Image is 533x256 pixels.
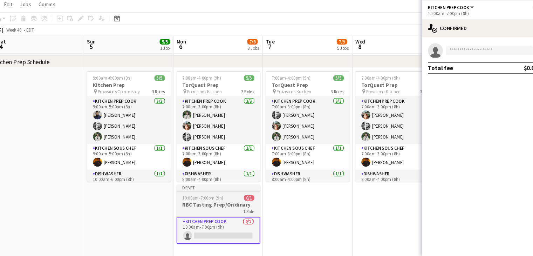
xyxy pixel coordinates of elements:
span: Comms [55,17,71,23]
app-card-role: Kitchen Prep Cook3/39:00am-5:00pm (8h)[PERSON_NAME][PERSON_NAME][PERSON_NAME] [100,107,179,151]
span: Sat [16,52,24,58]
app-card-role: Dishwasher1/110:00am-6:00pm (8h) [100,175,179,199]
span: Provisions Kitchen [194,99,227,105]
div: Total fee [419,76,443,83]
span: 2/2 [1,53,11,58]
span: 0/1 [518,20,527,26]
span: 7:00am-4:00pm (9h) [190,87,226,92]
span: 3 Roles [329,99,341,105]
span: Tue [268,52,276,58]
span: 7/9 [334,53,344,58]
div: Kitchen Prep Schedule [11,70,65,78]
app-card-role: Kitchen Sous Chef1/17:00am-3:00pm (8h)[PERSON_NAME] [184,151,262,175]
h3: TorQuest Prep [351,93,430,99]
span: View [6,17,15,23]
app-card-role: Kitchen Sous Chef1/17:00am-3:00pm (8h)[PERSON_NAME] [351,151,430,175]
h3: Job Fulfilment [414,4,533,13]
span: 3 Roles [412,99,424,105]
span: 10:00am-7:00pm (9h) [190,199,228,204]
app-card-role: Kitchen Prep Cook3/37:00am-3:00pm (8h)[PERSON_NAME][PERSON_NAME][PERSON_NAME] [268,107,346,151]
app-card-role: Dishwasher1/18:00am-4:00pm (8h) [268,175,346,199]
span: 9:00am-6:00pm (9h) [106,87,142,92]
app-card-role: Kitchen Prep Cook0/110:00am-7:00pm (9h) [184,219,262,244]
app-card-role: Dishwasher1/18:00am-4:00pm (8h) [184,175,262,199]
app-card-role: Dishwasher1/18:00am-4:00pm (8h) [351,175,430,199]
span: Provisions Kitchen [362,99,394,105]
span: 5/5 [168,53,178,58]
span: 7/8 [250,53,260,58]
app-job-card: 7:00am-4:00pm (9h)5/5TorQuest Prep Provisions Kitchen3 RolesKitchen Prep Cook3/37:00am-3:00pm (8h... [184,82,262,186]
h3: TorQuest Prep [268,93,346,99]
div: Draft [184,189,262,195]
div: [DATE] [6,41,22,48]
span: Mon [184,52,193,58]
app-job-card: 7:00am-4:00pm (9h)5/5TorQuest Prep Provisions Kitchen3 RolesKitchen Prep Cook3/37:00am-3:00pm (8h... [268,82,346,186]
h3: TorQuest Prep [184,93,262,99]
span: Edit [22,17,30,23]
span: Jobs [37,17,48,23]
span: 5/5 [247,87,257,92]
span: 0/1 [247,199,257,204]
span: 5/5 [163,87,173,92]
div: 1 Job [169,59,178,64]
app-job-card: Draft10:00am-7:00pm (9h)0/1RBC Tasting Prep/Oridinary1 RoleKitchen Prep Cook0/110:00am-7:00pm (9h) [184,189,262,244]
span: 7 [267,56,276,64]
div: $0.00 [509,76,522,83]
span: 7:00am-4:00pm (9h) [357,87,394,92]
span: Week 40 [23,41,41,47]
span: 7:00am-4:00pm (9h) [273,87,310,92]
app-card-role: Kitchen Prep Cook3/37:00am-3:00pm (8h)[PERSON_NAME][PERSON_NAME][PERSON_NAME] [184,107,262,151]
span: Provisions Commisary [110,99,150,105]
span: Provisions Kitchen [278,99,310,105]
span: 6 [183,56,193,64]
app-job-card: 7:00am-4:00pm (9h)5/5TorQuest Prep Provisions Kitchen3 RolesKitchen Prep Cook3/37:00am-3:00pm (8h... [351,82,430,186]
h3: Kitchen Prep [100,93,179,99]
span: 5 [99,56,109,64]
button: Provisions Staff Board [14,0,67,14]
span: Kitchen Prep Cook [419,20,458,26]
div: Confirmed [414,34,533,51]
div: 3 Jobs [251,59,261,64]
span: 3 Roles [245,99,257,105]
app-card-role: Kitchen Sous Chef1/19:00am-5:00pm (8h)[PERSON_NAME] [100,151,179,175]
span: 5/5 [331,87,341,92]
a: View [3,15,18,25]
span: Wed [351,52,361,58]
div: 10:00am-7:00pm (9h) [419,26,527,31]
app-card-role: Kitchen Sous Chef1/17:00am-3:00pm (8h)[PERSON_NAME] [268,151,346,175]
app-job-card: 9:00am-6:00pm (9h)5/5Kitchen Prep Provisions Commisary3 RolesKitchen Prep Cook3/39:00am-5:00pm (8... [100,82,179,186]
span: 8 [350,56,361,64]
div: 1 Job [1,59,10,64]
a: Jobs [35,15,51,25]
button: Kitchen Prep Cook [419,20,464,26]
span: 1 Role [247,211,257,217]
a: Comms [52,15,74,25]
a: Edit [20,15,33,25]
h3: RBC Tasting Prep/Oridinary [184,205,262,211]
span: Sun [100,52,109,58]
div: EDT [43,41,51,47]
span: 4 [15,56,24,64]
div: 5 Jobs [334,59,345,64]
span: 3 Roles [161,99,173,105]
app-card-role: Kitchen Prep Cook3/37:00am-3:00pm (8h)[PERSON_NAME][PERSON_NAME][PERSON_NAME] [351,107,430,151]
